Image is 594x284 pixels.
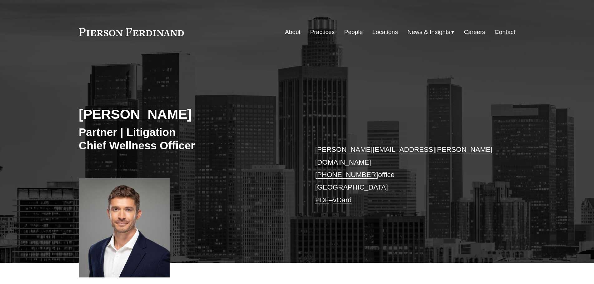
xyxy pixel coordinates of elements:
[333,196,352,204] a: vCard
[315,171,378,179] a: [PHONE_NUMBER]
[372,26,398,38] a: Locations
[315,146,493,166] a: [PERSON_NAME][EMAIL_ADDRESS][PERSON_NAME][DOMAIN_NAME]
[315,143,497,206] p: office [GEOGRAPHIC_DATA] –
[408,26,455,38] a: folder dropdown
[464,26,485,38] a: Careers
[285,26,301,38] a: About
[79,125,297,152] h3: Partner | Litigation Chief Wellness Officer
[344,26,363,38] a: People
[315,196,329,204] a: PDF
[495,26,515,38] a: Contact
[408,27,451,38] span: News & Insights
[79,106,297,122] h2: [PERSON_NAME]
[310,26,335,38] a: Practices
